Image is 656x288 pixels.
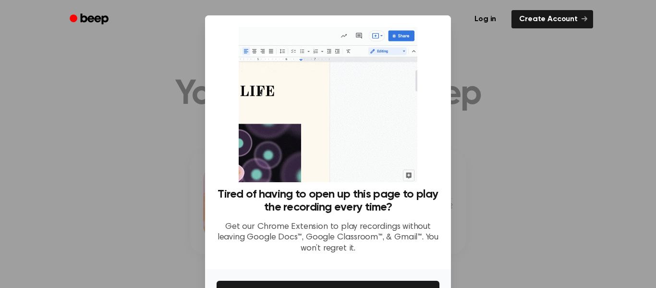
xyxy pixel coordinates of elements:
[63,10,117,29] a: Beep
[465,8,506,30] a: Log in
[511,10,593,28] a: Create Account
[217,188,439,214] h3: Tired of having to open up this page to play the recording every time?
[217,222,439,254] p: Get our Chrome Extension to play recordings without leaving Google Docs™, Google Classroom™, & Gm...
[239,27,417,182] img: Beep extension in action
